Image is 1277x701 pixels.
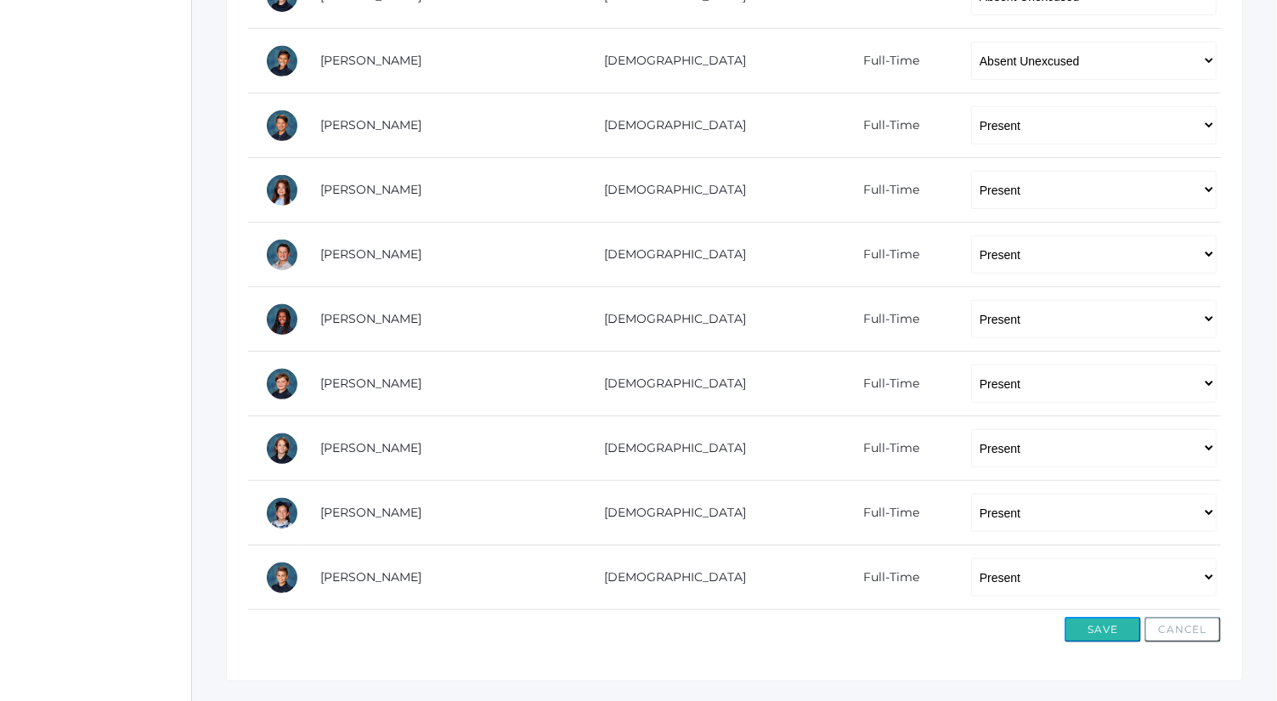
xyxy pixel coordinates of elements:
[1065,617,1141,642] button: Save
[816,416,954,481] td: Full-Time
[320,569,421,585] a: [PERSON_NAME]
[523,287,815,352] td: [DEMOGRAPHIC_DATA]
[320,117,421,133] a: [PERSON_NAME]
[265,561,299,595] div: Brayden Zacharia
[816,287,954,352] td: Full-Time
[265,109,299,143] div: Levi Dailey-Langin
[265,367,299,401] div: Asher Pedersen
[320,376,421,391] a: [PERSON_NAME]
[523,546,815,610] td: [DEMOGRAPHIC_DATA]
[265,302,299,336] div: Norah Hosking
[265,432,299,466] div: Nathaniel Torok
[265,173,299,207] div: Kadyn Ehrlich
[816,546,954,610] td: Full-Time
[523,481,815,546] td: [DEMOGRAPHIC_DATA]
[816,93,954,158] td: Full-Time
[523,93,815,158] td: [DEMOGRAPHIC_DATA]
[320,246,421,262] a: [PERSON_NAME]
[320,505,421,520] a: [PERSON_NAME]
[265,238,299,272] div: Levi Herrera
[320,53,421,68] a: [PERSON_NAME]
[320,440,421,455] a: [PERSON_NAME]
[265,44,299,78] div: Gunnar Carey
[816,158,954,223] td: Full-Time
[816,481,954,546] td: Full-Time
[816,352,954,416] td: Full-Time
[523,352,815,416] td: [DEMOGRAPHIC_DATA]
[523,223,815,287] td: [DEMOGRAPHIC_DATA]
[523,29,815,93] td: [DEMOGRAPHIC_DATA]
[816,29,954,93] td: Full-Time
[816,223,954,287] td: Full-Time
[265,496,299,530] div: Annabelle Yepiskoposyan
[320,182,421,197] a: [PERSON_NAME]
[320,311,421,326] a: [PERSON_NAME]
[523,158,815,223] td: [DEMOGRAPHIC_DATA]
[523,416,815,481] td: [DEMOGRAPHIC_DATA]
[1144,617,1221,642] button: Cancel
